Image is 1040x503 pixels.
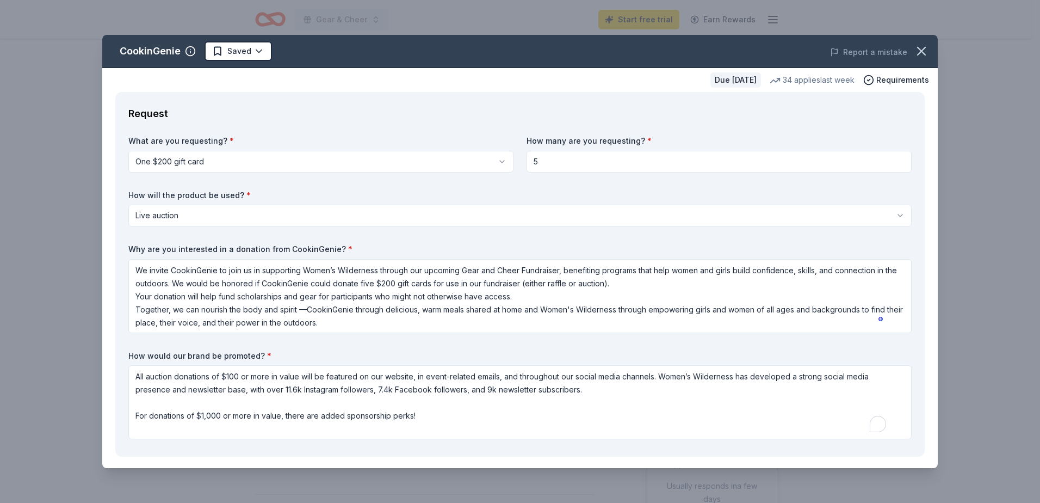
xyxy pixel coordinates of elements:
[128,244,912,255] label: Why are you interested in a donation from CookinGenie?
[128,351,912,361] label: How would our brand be promoted?
[128,190,912,201] label: How will the product be used?
[527,136,912,146] label: How many are you requesting?
[128,365,912,439] textarea: To enrich screen reader interactions, please activate Accessibility in Grammarly extension settings
[710,72,761,88] div: Due [DATE]
[128,136,513,146] label: What are you requesting?
[863,73,929,87] button: Requirements
[830,46,907,59] button: Report a mistake
[120,42,181,60] div: CookinGenie
[128,105,912,122] div: Request
[227,45,251,58] span: Saved
[128,259,912,333] textarea: To enrich screen reader interactions, please activate Accessibility in Grammarly extension settings
[205,41,272,61] button: Saved
[876,73,929,87] span: Requirements
[770,73,855,87] div: 34 applies last week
